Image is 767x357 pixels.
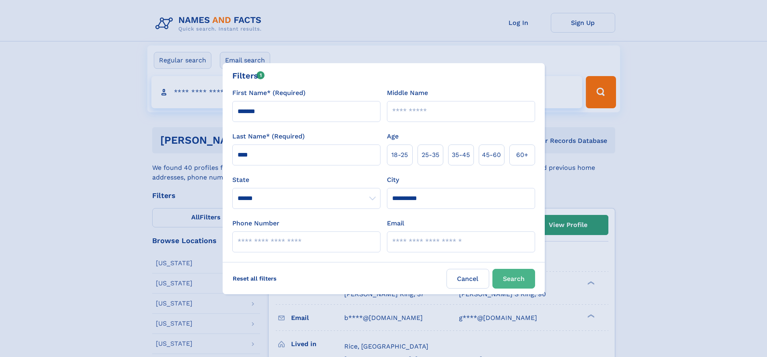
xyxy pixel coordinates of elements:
[452,150,470,160] span: 35‑45
[232,132,305,141] label: Last Name* (Required)
[516,150,528,160] span: 60+
[447,269,489,289] label: Cancel
[482,150,501,160] span: 45‑60
[387,175,399,185] label: City
[422,150,439,160] span: 25‑35
[232,88,306,98] label: First Name* (Required)
[227,269,282,288] label: Reset all filters
[387,219,404,228] label: Email
[387,88,428,98] label: Middle Name
[391,150,408,160] span: 18‑25
[232,219,279,228] label: Phone Number
[232,70,265,82] div: Filters
[232,175,380,185] label: State
[387,132,399,141] label: Age
[492,269,535,289] button: Search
